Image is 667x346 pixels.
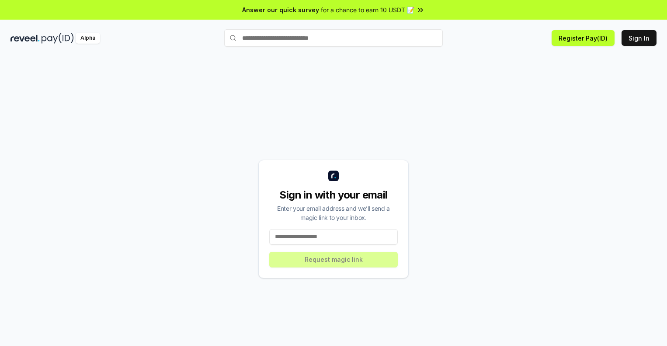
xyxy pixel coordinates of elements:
div: Sign in with your email [269,188,398,202]
span: Answer our quick survey [242,5,319,14]
button: Sign In [622,30,657,46]
div: Enter your email address and we’ll send a magic link to your inbox. [269,204,398,222]
img: pay_id [42,33,74,44]
img: logo_small [328,171,339,181]
span: for a chance to earn 10 USDT 📝 [321,5,414,14]
div: Alpha [76,33,100,44]
button: Register Pay(ID) [552,30,615,46]
img: reveel_dark [10,33,40,44]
